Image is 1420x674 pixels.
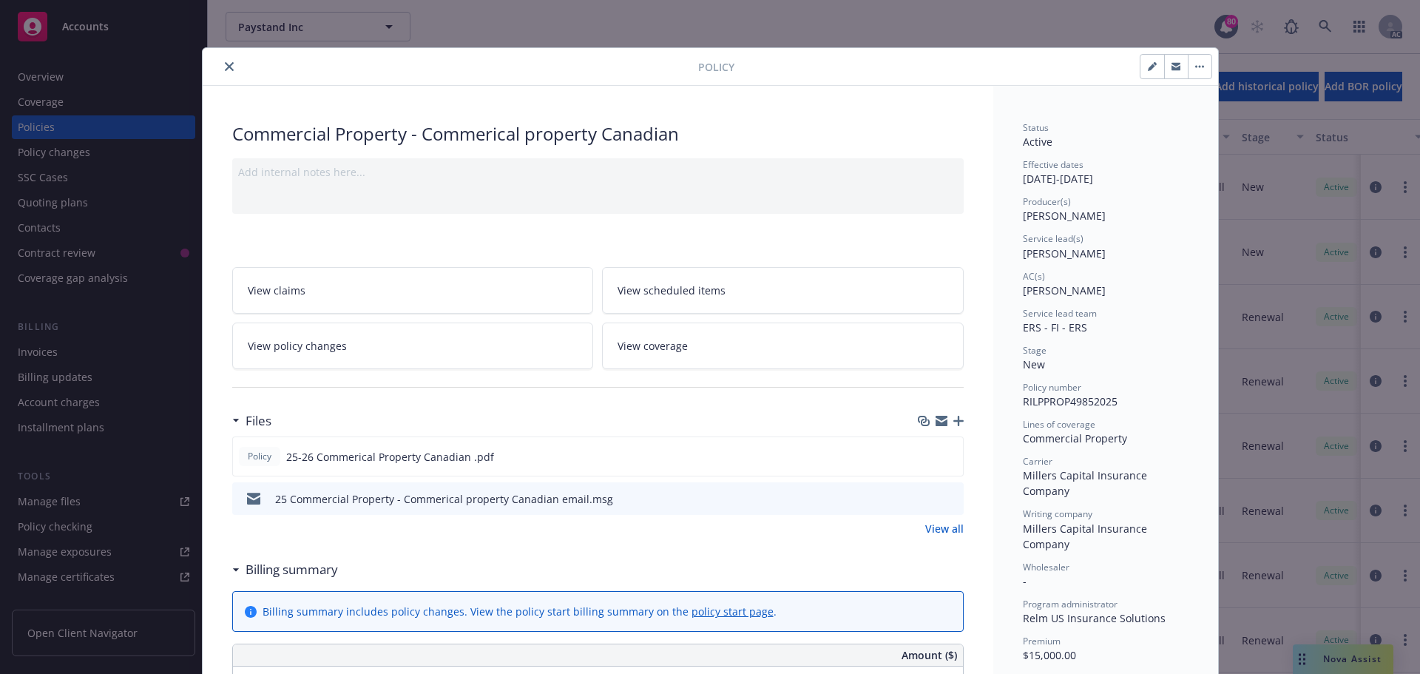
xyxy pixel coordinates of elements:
[1023,431,1189,446] div: Commercial Property
[263,604,777,619] div: Billing summary includes policy changes. View the policy start billing summary on the .
[1023,121,1049,134] span: Status
[1023,522,1150,551] span: Millers Capital Insurance Company
[618,338,688,354] span: View coverage
[1023,344,1047,357] span: Stage
[232,560,338,579] div: Billing summary
[902,647,957,663] span: Amount ($)
[1023,381,1081,394] span: Policy number
[1023,468,1150,498] span: Millers Capital Insurance Company
[246,411,271,431] h3: Files
[920,449,932,465] button: download file
[1023,611,1166,625] span: Relm US Insurance Solutions
[1023,508,1092,520] span: Writing company
[232,267,594,314] a: View claims
[246,560,338,579] h3: Billing summary
[1023,320,1087,334] span: ERS - FI - ERS
[698,59,734,75] span: Policy
[220,58,238,75] button: close
[1023,158,1083,171] span: Effective dates
[1023,283,1106,297] span: [PERSON_NAME]
[1023,195,1071,208] span: Producer(s)
[286,449,494,465] span: 25-26 Commerical Property Canadian .pdf
[1023,307,1097,320] span: Service lead team
[602,323,964,369] a: View coverage
[1023,270,1045,283] span: AC(s)
[1023,357,1045,371] span: New
[232,411,271,431] div: Files
[232,323,594,369] a: View policy changes
[238,164,958,180] div: Add internal notes here...
[1023,455,1052,468] span: Carrier
[1023,232,1083,245] span: Service lead(s)
[921,491,933,507] button: download file
[1023,209,1106,223] span: [PERSON_NAME]
[1023,158,1189,186] div: [DATE] - [DATE]
[248,338,347,354] span: View policy changes
[618,283,726,298] span: View scheduled items
[944,491,958,507] button: preview file
[602,267,964,314] a: View scheduled items
[692,604,774,619] a: policy start page
[1023,648,1076,662] span: $15,000.00
[1023,135,1052,149] span: Active
[1023,561,1069,573] span: Wholesaler
[248,283,305,298] span: View claims
[1023,598,1118,610] span: Program administrator
[1023,394,1118,408] span: RILPPROP49852025
[1023,418,1095,431] span: Lines of coverage
[925,521,964,536] a: View all
[275,491,613,507] div: 25 Commercial Property - Commerical property Canadian email.msg
[944,449,957,465] button: preview file
[1023,635,1061,647] span: Premium
[232,121,964,146] div: Commercial Property - Commerical property Canadian
[245,450,274,463] span: Policy
[1023,574,1027,588] span: -
[1023,246,1106,260] span: [PERSON_NAME]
